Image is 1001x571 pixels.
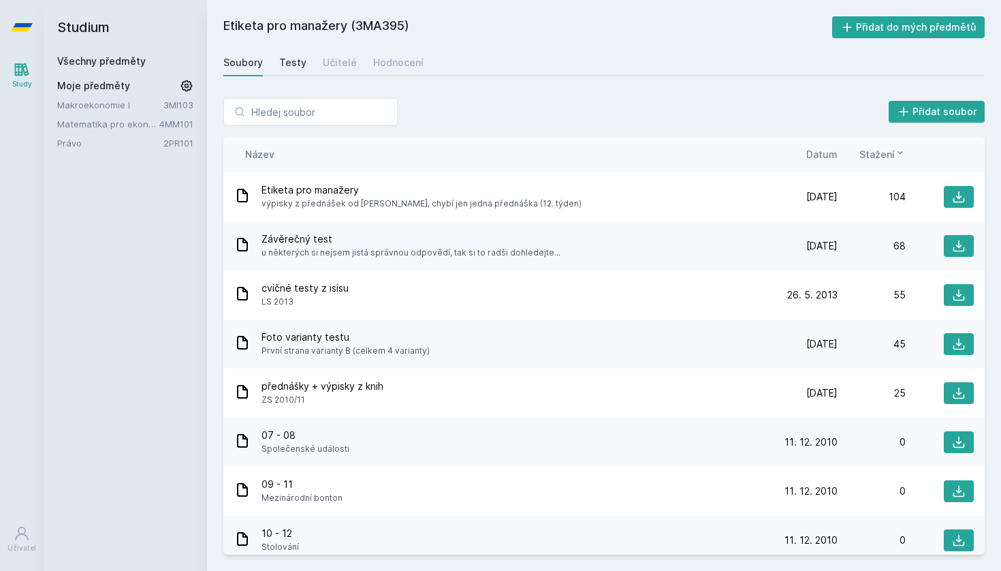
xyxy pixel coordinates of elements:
div: Testy [279,56,306,70]
span: Foto varianty testu [261,330,430,344]
div: 104 [838,190,906,204]
span: Stolování [261,540,299,554]
span: [DATE] [806,239,838,253]
span: Závěrečný test [261,232,560,246]
a: Makroekonomie I [57,98,163,112]
a: Soubory [223,49,263,76]
button: Stažení [859,147,906,161]
a: Právo [57,136,163,150]
h2: Etiketa pro manažery (3MA395) [223,16,832,38]
span: cvičné testy z isisu [261,281,349,295]
a: Učitelé [323,49,357,76]
a: Matematika pro ekonomy [57,117,159,131]
span: přednášky + výpisky z knih [261,380,383,393]
a: 2PR101 [163,138,193,149]
span: ZS 2010/11 [261,393,383,407]
a: 4MM101 [159,119,193,129]
a: Study [3,55,41,96]
input: Hledej soubor [223,98,398,125]
button: Přidat do mých předmětů [832,16,985,38]
span: 10 - 12 [261,527,299,540]
a: Testy [279,49,306,76]
span: První strana varianty B (celkem 4 varianty) [261,344,430,358]
div: 45 [838,337,906,351]
span: 11. 12. 2010 [784,435,838,449]
button: Název [245,147,274,161]
a: 3MI103 [163,99,193,110]
span: Společenské události [261,442,349,456]
div: 0 [838,435,906,449]
span: 09 - 11 [261,478,343,491]
div: 68 [838,239,906,253]
div: Soubory [223,56,263,70]
span: 11. 12. 2010 [784,534,838,547]
div: 0 [838,534,906,547]
a: Hodnocení [373,49,424,76]
div: 25 [838,386,906,400]
div: Učitelé [323,56,357,70]
a: Všechny předměty [57,55,146,67]
span: 07 - 08 [261,429,349,442]
span: [DATE] [806,386,838,400]
span: Stažení [859,147,895,161]
span: u některých si nejsem jistá správnou odpovědí, tak si to radši dohledejte... [261,246,560,260]
span: výpisky z přednášek od [PERSON_NAME], chybí jen jedna přednáška (12. týden) [261,197,582,211]
span: [DATE] [806,337,838,351]
a: Uživatel [3,519,41,560]
div: Hodnocení [373,56,424,70]
button: Přidat soubor [889,101,985,123]
span: 26. 5. 2013 [787,288,838,302]
div: 55 [838,288,906,302]
span: 11. 12. 2010 [784,484,838,498]
span: Etiketa pro manažery [261,183,582,197]
span: Mezinárodní bonton [261,491,343,505]
div: Study [12,79,32,89]
button: Datum [806,147,838,161]
span: Moje předměty [57,79,130,93]
div: Uživatel [7,543,36,553]
div: 0 [838,484,906,498]
span: LS 2013 [261,295,349,309]
span: [DATE] [806,190,838,204]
